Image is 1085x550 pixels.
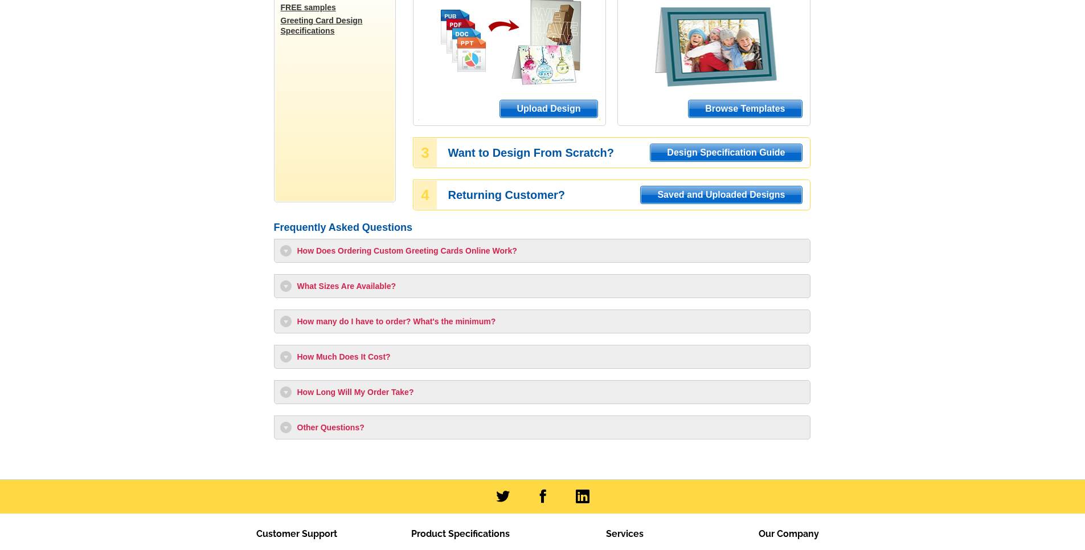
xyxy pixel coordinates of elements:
h3: Returning Customer? [448,190,809,200]
span: Saved and Uploaded Designs [641,186,801,203]
h3: How Long Will My Order Take? [280,386,804,398]
span: Design Specification Guide [650,144,801,161]
h3: How Does Ordering Custom Greeting Cards Online Work? [280,245,804,256]
a: Saved and Uploaded Designs [640,186,802,204]
h3: Want to Design From Scratch? [448,148,809,158]
span: Services [606,528,644,539]
h3: What Sizes Are Available? [280,280,804,292]
h3: How Much Does It Cost? [280,351,804,362]
h3: How many do I have to order? What's the minimum? [280,316,804,327]
div: 4 [414,181,437,209]
a: Design Specification Guide [650,144,802,162]
a: FREE samples [281,2,395,13]
div: 3 [414,138,437,167]
h3: Other Questions? [280,422,804,433]
span: Upload Design [500,100,597,117]
iframe: LiveChat chat widget [857,285,1085,550]
span: Our Company [759,528,819,539]
a: Greeting Card Design Specifications [281,15,395,36]
span: Browse Templates [689,100,801,117]
span: Customer Support [256,528,337,539]
a: Browse Templates [688,100,802,118]
h2: Frequently Asked Questions [274,222,810,234]
span: Product Specifications [411,528,510,539]
a: Upload Design [499,100,597,118]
